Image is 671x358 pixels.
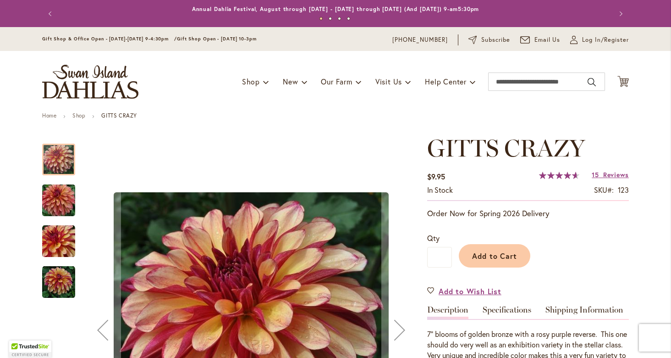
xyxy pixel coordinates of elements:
span: In stock [427,185,453,195]
button: 3 of 4 [338,17,341,20]
span: Qty [427,233,440,243]
button: 2 of 4 [329,17,332,20]
div: 123 [618,185,629,196]
span: Reviews [603,170,629,179]
strong: GITTS CRAZY [101,112,137,119]
span: Add to Wish List [439,286,501,296]
div: 93% [539,172,579,179]
a: store logo [42,65,138,99]
div: Gitts Crazy [42,134,84,175]
button: 1 of 4 [319,17,323,20]
button: Next [610,5,629,23]
span: GITTS CRAZY [427,134,585,162]
a: Annual Dahlia Festival, August through [DATE] - [DATE] through [DATE] (And [DATE]) 9-am5:30pm [192,6,479,12]
a: Email Us [520,35,561,45]
span: Log In/Register [582,35,629,45]
span: Email Us [534,35,561,45]
div: Availability [427,185,453,196]
button: Add to Cart [459,244,530,268]
a: Description [427,306,468,319]
div: Gitts Crazy [42,257,75,298]
img: Gitts Crazy [42,225,75,258]
img: Gitts Crazy [42,266,75,299]
span: Shop [242,77,260,86]
a: Shop [72,112,85,119]
a: Add to Wish List [427,286,501,296]
a: 15 Reviews [592,170,629,179]
a: Log In/Register [570,35,629,45]
span: Visit Us [375,77,402,86]
span: Our Farm [321,77,352,86]
a: Subscribe [468,35,510,45]
div: Gitts Crazy [42,216,84,257]
a: [PHONE_NUMBER] [392,35,448,45]
iframe: Launch Accessibility Center [7,325,33,351]
span: Add to Cart [472,251,517,261]
a: Shipping Information [545,306,623,319]
strong: SKU [594,185,614,195]
p: Order Now for Spring 2026 Delivery [427,208,629,219]
span: New [283,77,298,86]
span: Help Center [425,77,467,86]
a: Specifications [483,306,531,319]
span: Gift Shop & Office Open - [DATE]-[DATE] 9-4:30pm / [42,36,177,42]
a: Home [42,112,56,119]
button: Previous [42,5,60,23]
img: Gitts Crazy [26,179,92,223]
div: Gitts Crazy [42,175,84,216]
span: Gift Shop Open - [DATE] 10-3pm [177,36,257,42]
span: 15 [592,170,599,179]
button: 4 of 4 [347,17,350,20]
span: Subscribe [481,35,510,45]
span: $9.95 [427,172,445,181]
